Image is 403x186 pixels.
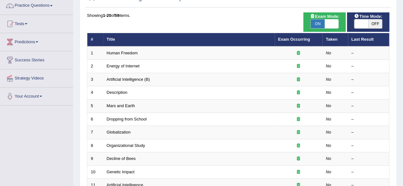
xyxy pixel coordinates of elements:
[107,143,145,148] a: Organizational Study
[115,13,119,18] b: 59
[107,117,147,121] a: Dropping from School
[322,33,348,46] th: Taken
[103,33,275,46] th: Title
[278,156,319,162] div: Exam occurring question
[107,130,131,134] a: Globalization
[278,37,310,42] a: Exam Occurring
[351,103,386,109] div: –
[278,50,319,56] div: Exam occurring question
[351,90,386,96] div: –
[87,12,389,18] div: Showing of items.
[87,60,103,73] td: 2
[352,13,385,20] span: Time Mode:
[326,77,331,82] em: No
[87,152,103,166] td: 9
[107,169,134,174] a: Genetic Impact
[87,100,103,113] td: 5
[278,129,319,135] div: Exam occurring question
[307,13,342,20] span: Exam Mode:
[87,73,103,86] td: 3
[311,19,325,28] span: ON
[278,103,319,109] div: Exam occurring question
[87,126,103,139] td: 7
[326,169,331,174] em: No
[107,64,140,68] a: Energy of Internet
[351,50,386,56] div: –
[278,63,319,69] div: Exam occurring question
[351,116,386,122] div: –
[87,33,103,46] th: #
[326,64,331,68] em: No
[351,77,386,83] div: –
[87,86,103,100] td: 4
[87,139,103,152] td: 8
[107,103,135,108] a: Mars and Earth
[0,87,73,103] a: Your Account
[0,33,73,49] a: Predictions
[326,130,331,134] em: No
[107,77,150,82] a: Artificial Intelligence (B)
[351,143,386,149] div: –
[326,156,331,161] em: No
[0,51,73,67] a: Success Stories
[103,13,111,18] b: 1-20
[278,77,319,83] div: Exam occurring question
[303,12,346,32] div: Show exams occurring in exams
[368,19,382,28] span: OFF
[0,69,73,85] a: Strategy Videos
[351,129,386,135] div: –
[351,63,386,69] div: –
[348,33,389,46] th: Last Result
[107,156,136,161] a: Decline of Bees
[326,51,331,55] em: No
[351,156,386,162] div: –
[107,90,127,95] a: Description
[278,143,319,149] div: Exam occurring question
[278,116,319,122] div: Exam occurring question
[326,143,331,148] em: No
[107,51,138,55] a: Human Freedom
[278,90,319,96] div: Exam occurring question
[326,103,331,108] em: No
[326,90,331,95] em: No
[351,169,386,175] div: –
[326,117,331,121] em: No
[87,113,103,126] td: 6
[278,169,319,175] div: Exam occurring question
[0,15,73,31] a: Tests
[87,165,103,179] td: 10
[87,46,103,60] td: 1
